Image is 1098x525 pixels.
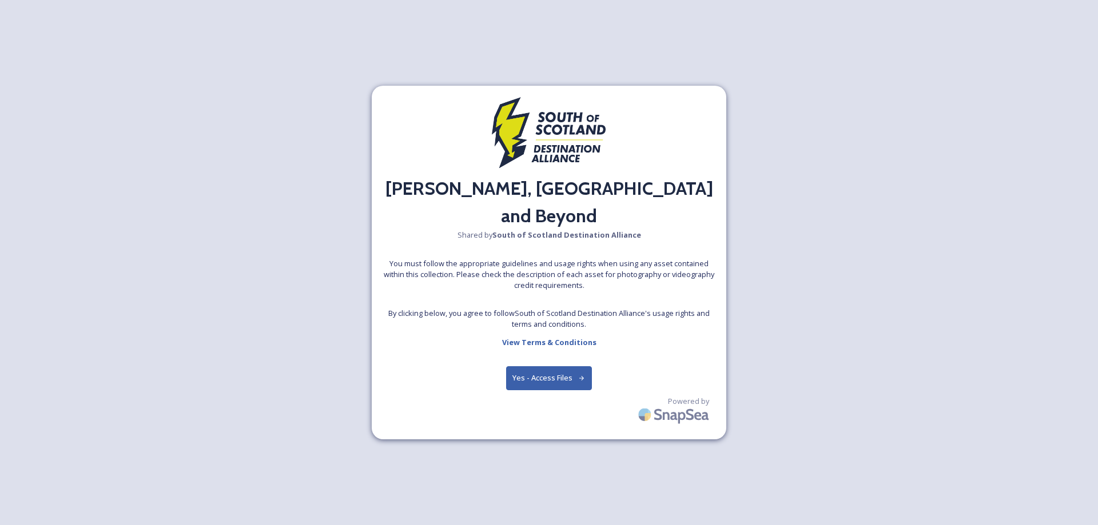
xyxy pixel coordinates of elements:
[492,97,606,175] img: 2021_SSH_Destination_colour.png
[502,337,596,347] strong: View Terms & Conditions
[457,230,641,241] span: Shared by
[383,175,715,230] h2: [PERSON_NAME], [GEOGRAPHIC_DATA] and Beyond
[383,308,715,330] span: By clicking below, you agree to follow South of Scotland Destination Alliance 's usage rights and...
[383,258,715,291] span: You must follow the appropriate guidelines and usage rights when using any asset contained within...
[492,230,641,240] strong: South of Scotland Destination Alliance
[502,335,596,349] a: View Terms & Conditions
[635,401,715,428] img: SnapSea Logo
[668,396,709,407] span: Powered by
[506,366,592,390] button: Yes - Access Files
